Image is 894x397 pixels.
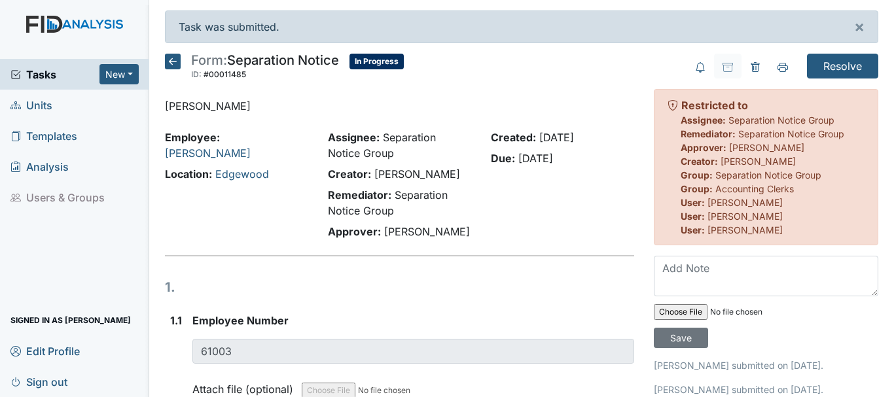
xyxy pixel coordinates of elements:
[491,131,536,144] strong: Created:
[10,95,52,115] span: Units
[328,167,371,181] strong: Creator:
[10,67,99,82] a: Tasks
[539,131,574,144] span: [DATE]
[841,11,878,43] button: ×
[170,313,182,328] label: 1.1
[384,225,470,238] span: [PERSON_NAME]
[707,197,783,208] span: [PERSON_NAME]
[854,17,865,36] span: ×
[715,183,794,194] span: Accounting Clerks
[681,211,705,222] strong: User:
[491,152,515,165] strong: Due:
[10,156,69,177] span: Analysis
[204,69,246,79] span: #00011485
[715,169,821,181] span: Separation Notice Group
[328,225,381,238] strong: Approver:
[728,114,834,126] span: Separation Notice Group
[165,167,212,181] strong: Location:
[681,156,718,167] strong: Creator:
[654,328,708,348] input: Save
[807,54,878,78] input: Resolve
[707,211,783,222] span: [PERSON_NAME]
[165,147,251,160] a: [PERSON_NAME]
[681,224,705,235] strong: User:
[165,10,878,43] div: Task was submitted.
[10,126,77,146] span: Templates
[681,197,705,208] strong: User:
[681,114,726,126] strong: Assignee:
[349,54,404,69] span: In Progress
[192,374,298,397] label: Attach file (optional)
[738,128,844,139] span: Separation Notice Group
[681,99,748,112] strong: Restricted to
[165,277,634,297] h1: 1.
[99,64,139,84] button: New
[10,371,67,392] span: Sign out
[10,310,131,330] span: Signed in as [PERSON_NAME]
[654,358,878,372] p: [PERSON_NAME] submitted on [DATE].
[374,167,460,181] span: [PERSON_NAME]
[328,131,380,144] strong: Assignee:
[328,188,391,201] strong: Remediator:
[654,383,878,396] p: [PERSON_NAME] submitted on [DATE].
[191,52,227,68] span: Form:
[681,142,726,153] strong: Approver:
[729,142,804,153] span: [PERSON_NAME]
[10,341,80,361] span: Edit Profile
[165,98,634,114] p: [PERSON_NAME]
[681,128,736,139] strong: Remediator:
[165,131,220,144] strong: Employee:
[518,152,553,165] span: [DATE]
[191,69,202,79] span: ID:
[721,156,796,167] span: [PERSON_NAME]
[681,169,713,181] strong: Group:
[191,54,339,82] div: Separation Notice
[681,183,713,194] strong: Group:
[192,314,289,327] span: Employee Number
[707,224,783,235] span: [PERSON_NAME]
[215,167,269,181] a: Edgewood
